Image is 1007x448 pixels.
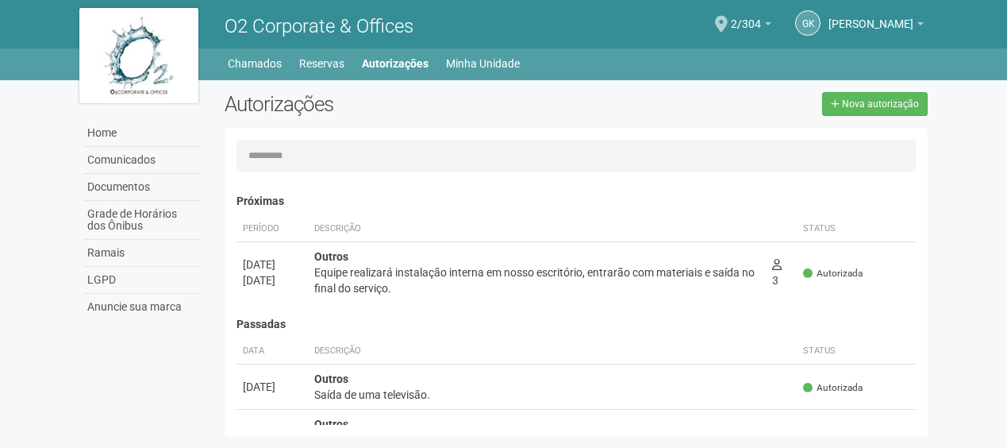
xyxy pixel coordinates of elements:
th: Descrição [308,338,798,365]
h4: Próximas [236,195,917,207]
a: Nova autorização [822,92,928,116]
div: [DATE] [243,272,302,288]
a: Minha Unidade [446,52,520,75]
h2: Autorizações [225,92,564,116]
a: 2/304 [731,20,771,33]
a: Home [83,120,201,147]
th: Descrição [308,216,767,242]
strong: Outros [314,373,348,385]
th: Status [797,216,916,242]
a: Comunicados [83,147,201,174]
a: Grade de Horários dos Ônibus [83,201,201,240]
span: Nova autorização [842,98,919,110]
th: Data [236,338,308,365]
th: Status [797,338,916,365]
a: Documentos [83,174,201,201]
div: [DATE] [243,379,302,395]
div: [DATE] [243,424,302,440]
img: logo.jpg [79,8,198,103]
span: Gleice Kelly [828,2,913,30]
span: 3 [772,258,782,287]
h4: Passadas [236,319,917,330]
a: LGPD [83,267,201,294]
div: Saída de uma televisão. [314,387,791,403]
span: Autorizada [803,381,863,395]
a: [PERSON_NAME] [828,20,924,33]
a: GK [795,10,821,36]
a: Anuncie sua marca [83,294,201,320]
a: Reservas [299,52,344,75]
strong: Outros [314,418,348,431]
strong: Outros [314,250,348,263]
span: Autorizada [803,267,863,280]
span: 2/304 [731,2,761,30]
div: [DATE] [243,257,302,272]
div: Equipe realizará instalação interna em nosso escritório, entrarão com materiais e saída no final ... [314,265,760,296]
a: Autorizações [362,52,429,75]
a: Chamados [228,52,282,75]
a: Ramais [83,240,201,267]
th: Período [236,216,308,242]
span: O2 Corporate & Offices [225,15,413,37]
